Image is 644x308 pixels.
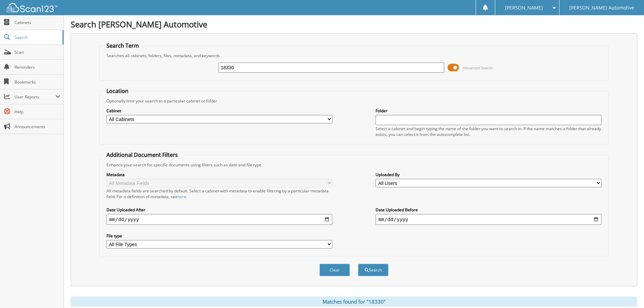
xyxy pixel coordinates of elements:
[463,65,493,70] span: Advanced Search
[376,172,601,177] label: Uploaded By
[7,3,57,12] img: scan123-logo-white.svg
[15,20,60,25] span: Cabinets
[106,233,332,239] label: File type
[15,79,60,85] span: Bookmarks
[103,42,142,49] legend: Search Term
[15,94,55,100] span: User Reports
[106,188,332,199] div: All metadata fields are searched by default. Select a cabinet with metadata to enable filtering b...
[376,207,601,213] label: Date Uploaded Before
[106,108,332,114] label: Cabinet
[71,297,637,307] div: Matches found for "18330"
[319,264,350,276] button: Clear
[15,109,60,115] span: Help
[71,19,637,30] h1: Search [PERSON_NAME] Automotive
[376,214,601,225] input: end
[103,151,181,159] legend: Additional Document Filters
[103,98,605,104] div: Optionally limit your search to a particular cabinet or folder
[103,87,132,95] legend: Location
[358,264,388,276] button: Search
[106,207,332,213] label: Date Uploaded After
[569,6,634,10] span: [PERSON_NAME] Automotive
[106,214,332,225] input: start
[103,53,605,58] div: Searches all cabinets, folders, files, metadata, and keywords
[15,49,60,55] span: Scan
[505,6,543,10] span: [PERSON_NAME]
[15,34,59,40] span: Search
[106,172,332,177] label: Metadata
[376,108,601,114] label: Folder
[376,126,601,137] div: Select a cabinet and begin typing the name of the folder you want to search in. If the name match...
[177,194,186,199] a: here
[15,124,60,129] span: Announcements
[103,162,605,168] div: Enhance your search for specific documents using filters such as date and file type.
[15,64,60,70] span: Reminders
